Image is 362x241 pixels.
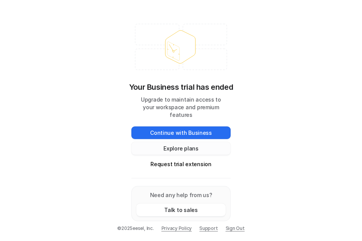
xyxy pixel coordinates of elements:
[131,96,231,119] p: Upgrade to maintain access to your workspace and premium features
[199,225,218,232] span: Support
[131,158,231,170] button: Request trial extension
[117,225,154,232] p: © 2025 eesel, Inc.
[129,81,233,93] p: Your Business trial has ended
[136,191,226,199] p: Need any help from us?
[226,225,245,232] a: Sign Out
[131,142,231,155] button: Explore plans
[131,126,231,139] button: Continue with Business
[162,225,192,232] a: Privacy Policy
[136,204,226,216] button: Talk to sales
